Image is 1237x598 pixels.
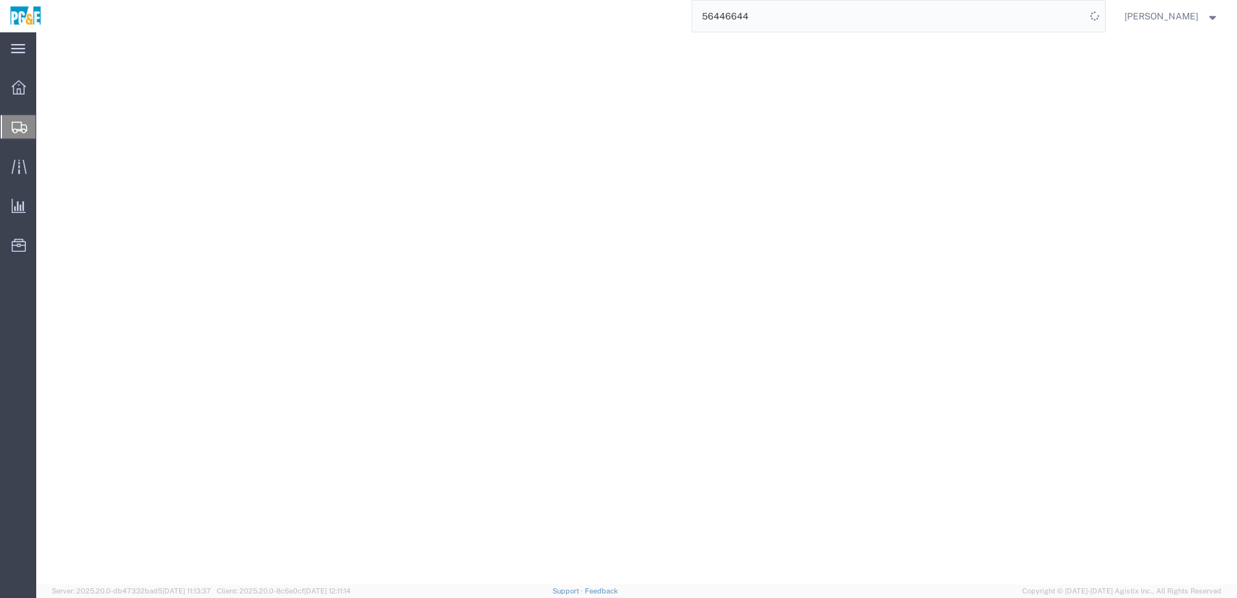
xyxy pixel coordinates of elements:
img: logo [9,6,42,26]
a: Support [553,587,585,595]
span: [DATE] 11:13:37 [162,587,211,595]
a: Feedback [585,587,618,595]
span: [DATE] 12:11:14 [304,587,351,595]
span: Client: 2025.20.0-8c6e0cf [217,587,351,595]
iframe: FS Legacy Container [36,32,1237,584]
span: Evelyn Angel [1124,9,1198,23]
button: [PERSON_NAME] [1124,8,1220,24]
input: Search for shipment number, reference number [692,1,1086,32]
span: Copyright © [DATE]-[DATE] Agistix Inc., All Rights Reserved [1022,586,1221,597]
span: Server: 2025.20.0-db47332bad5 [52,587,211,595]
